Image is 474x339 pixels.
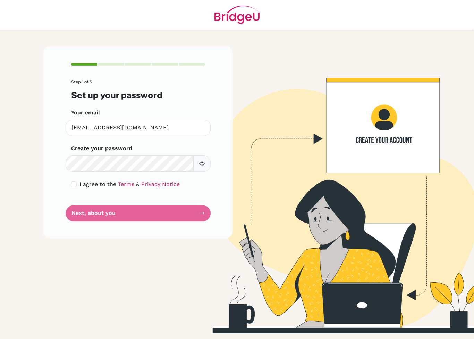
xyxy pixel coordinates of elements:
[71,144,132,153] label: Create your password
[141,181,180,187] a: Privacy Notice
[118,181,134,187] a: Terms
[71,108,100,117] label: Your email
[136,181,139,187] span: &
[71,79,92,84] span: Step 1 of 5
[66,120,211,136] input: Insert your email*
[79,181,116,187] span: I agree to the
[71,90,205,100] h3: Set up your password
